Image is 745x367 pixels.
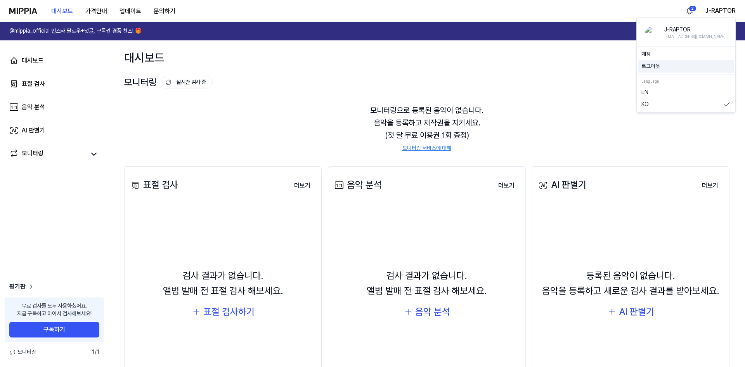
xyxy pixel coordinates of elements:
[9,282,35,291] a: 평가판
[619,304,654,319] div: AI 판별기
[492,177,521,193] a: 더보기
[203,304,255,319] div: 표절 검사하기
[161,76,213,89] button: 실시간 검사 중
[705,6,736,16] button: J-RAPTOR
[5,98,104,117] a: 음악 분석
[45,3,79,19] button: 대시보드
[22,126,45,135] div: AI 판별기
[124,48,165,67] div: 대시보드
[664,26,726,34] div: J-RAPTOR
[683,5,696,17] button: 알림2
[696,178,724,193] button: 더보기
[415,304,450,319] div: 음악 분석
[9,8,37,14] img: logo
[124,75,213,90] div: 모니터링
[288,177,317,193] a: 더보기
[636,17,736,113] div: J-RAPTOR
[113,0,147,22] a: 업데이트
[79,3,113,19] button: 가격안내
[192,304,255,319] button: 표절 검사하기
[22,79,45,89] div: 표절 검사
[641,50,731,58] a: 계정
[9,149,85,160] a: 모니터링
[5,51,104,70] a: 대시보드
[113,3,147,19] button: 업데이트
[641,101,731,108] a: KO
[641,89,731,96] a: EN
[696,177,724,193] a: 더보기
[402,144,451,152] a: 모니터링 서비스에 대해
[5,121,104,140] a: AI 판별기
[641,63,731,70] button: 로그아웃
[9,348,36,356] span: 모니터링
[17,302,92,317] div: 무료 검사를 모두 사용하셨어요. 지금 구독하고 이어서 검사해보세요!
[9,322,99,337] button: 구독하기
[22,149,43,160] div: 모니터링
[645,26,658,39] img: profile
[22,56,43,65] div: 대시보드
[22,103,45,112] div: 음악 분석
[607,304,654,319] button: AI 판별기
[9,282,26,291] span: 평가판
[492,178,521,193] button: 더보기
[689,5,696,12] div: 2
[288,178,317,193] button: 더보기
[333,177,382,192] div: 음악 분석
[542,268,719,298] div: 등록된 음악이 없습니다. 음악을 등록하고 새로운 검사 결과를 받아보세요.
[664,34,726,39] div: [EMAIL_ADDRESS][DOMAIN_NAME]
[367,268,487,298] div: 검사 결과가 없습니다. 앨범 발매 전 표절 검사 해보세요.
[9,27,142,35] h1: @mippia_official 인스타 팔로우+댓글, 구독권 경품 찬스! 🎁
[129,177,178,192] div: 표절 검사
[5,75,104,93] a: 표절 검사
[124,95,729,162] div: 모니터링으로 등록된 음악이 없습니다. 음악을 등록하고 저작권을 지키세요. (첫 달 무료 이용권 1회 증정)
[163,268,283,298] div: 검사 결과가 없습니다. 앨범 발매 전 표절 검사 해보세요.
[147,3,182,19] button: 문의하기
[537,177,586,192] div: AI 판별기
[685,6,694,16] img: 알림
[92,348,99,356] span: 1 / 1
[404,304,450,319] button: 음악 분석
